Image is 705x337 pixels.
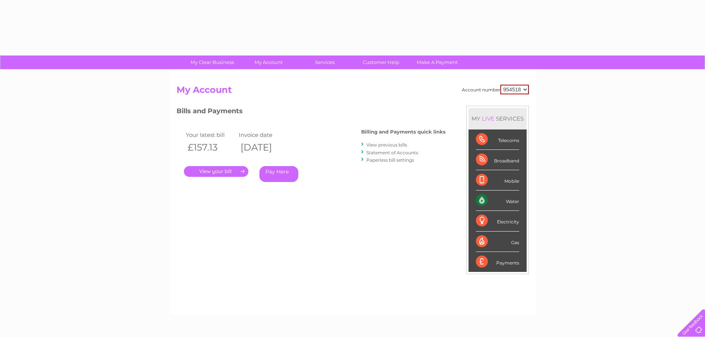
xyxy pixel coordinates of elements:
h4: Billing and Payments quick links [361,129,446,135]
a: Services [294,55,355,69]
a: My Account [238,55,299,69]
a: Make A Payment [407,55,468,69]
a: View previous bills [366,142,407,148]
h2: My Account [177,85,529,99]
div: Broadband [476,150,519,170]
a: Customer Help [350,55,412,69]
a: Pay Here [259,166,298,182]
div: Telecoms [476,129,519,150]
td: Invoice date [237,130,290,140]
a: Statement of Accounts [366,150,418,155]
div: Electricity [476,211,519,231]
div: LIVE [480,115,496,122]
th: £157.13 [184,140,237,155]
h3: Bills and Payments [177,106,446,119]
a: Paperless bill settings [366,157,414,163]
td: Your latest bill [184,130,237,140]
div: MY SERVICES [469,108,527,129]
a: . [184,166,248,177]
div: Account number [462,85,529,94]
a: My Clear Business [182,55,243,69]
th: [DATE] [237,140,290,155]
div: Gas [476,232,519,252]
div: Mobile [476,170,519,191]
div: Payments [476,252,519,272]
div: Water [476,191,519,211]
